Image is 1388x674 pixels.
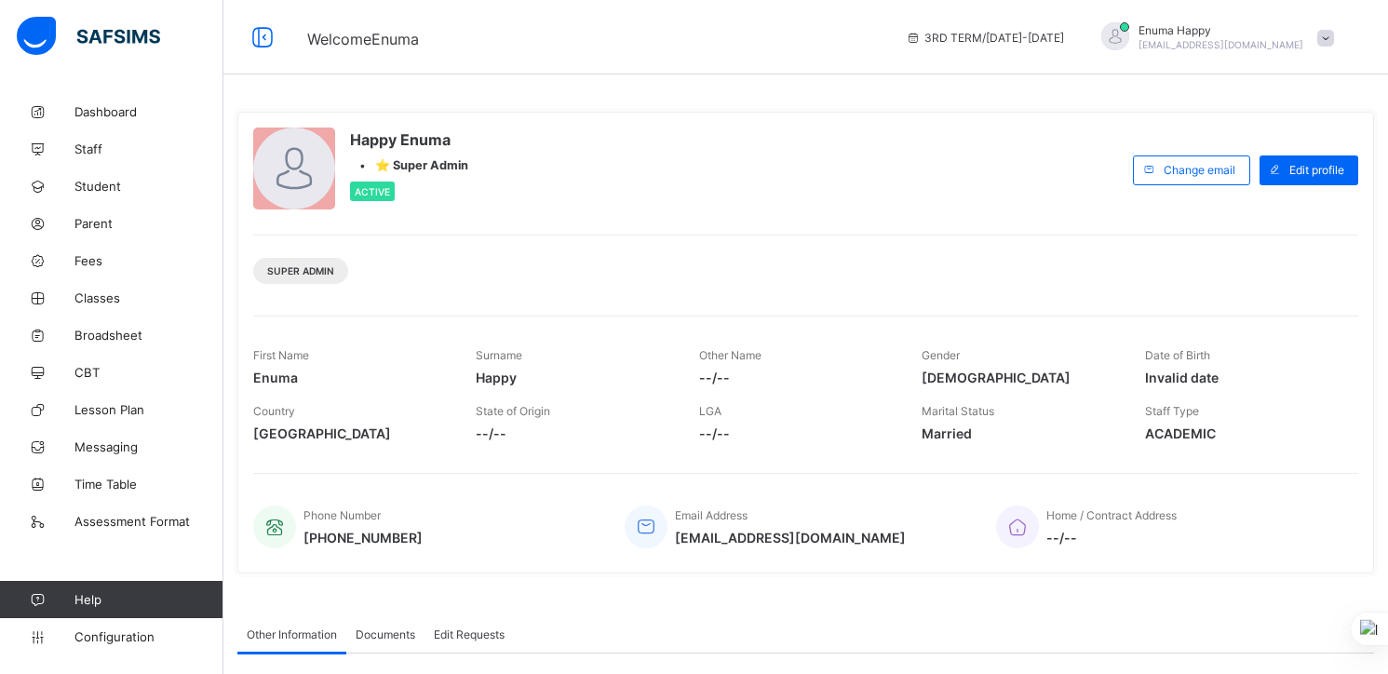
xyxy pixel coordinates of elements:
span: Documents [356,627,415,641]
span: [EMAIL_ADDRESS][DOMAIN_NAME] [1139,39,1303,50]
span: Messaging [74,439,223,454]
span: Fees [74,253,223,268]
span: Configuration [74,629,222,644]
span: Super Admin [267,265,334,276]
span: Change email [1164,163,1235,177]
span: Phone Number [303,508,381,522]
span: Student [74,179,223,194]
span: Welcome Enuma [307,30,419,48]
span: --/-- [1046,530,1177,546]
span: Staff [74,142,223,156]
span: --/-- [699,425,894,441]
span: Enuma [253,370,448,385]
img: safsims [17,17,160,56]
span: Happy [476,370,670,385]
span: Other Name [699,348,761,362]
span: Invalid date [1145,370,1340,385]
span: Assessment Format [74,514,223,529]
span: First Name [253,348,309,362]
div: EnumaHappy [1083,22,1343,53]
span: --/-- [476,425,670,441]
span: Staff Type [1145,404,1199,418]
span: Lesson Plan [74,402,223,417]
span: Country [253,404,295,418]
span: [EMAIL_ADDRESS][DOMAIN_NAME] [675,530,906,546]
span: Help [74,592,222,607]
span: ⭐ Super Admin [375,158,468,172]
span: Happy Enuma [350,130,468,149]
span: LGA [699,404,721,418]
span: [GEOGRAPHIC_DATA] [253,425,448,441]
span: ACADEMIC [1145,425,1340,441]
span: Email Address [675,508,748,522]
span: Active [355,186,390,197]
span: Marital Status [922,404,994,418]
span: Edit profile [1289,163,1344,177]
span: Surname [476,348,522,362]
span: Dashboard [74,104,223,119]
span: Classes [74,290,223,305]
span: --/-- [699,370,894,385]
span: [PHONE_NUMBER] [303,530,423,546]
span: Time Table [74,477,223,492]
span: [DEMOGRAPHIC_DATA] [922,370,1116,385]
div: • [350,158,468,172]
span: Broadsheet [74,328,223,343]
span: Other Information [247,627,337,641]
span: Married [922,425,1116,441]
span: Parent [74,216,223,231]
span: Edit Requests [434,627,505,641]
span: Enuma Happy [1139,23,1303,37]
span: session/term information [906,31,1064,45]
span: State of Origin [476,404,550,418]
span: CBT [74,365,223,380]
span: Date of Birth [1145,348,1210,362]
span: Home / Contract Address [1046,508,1177,522]
span: Gender [922,348,960,362]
